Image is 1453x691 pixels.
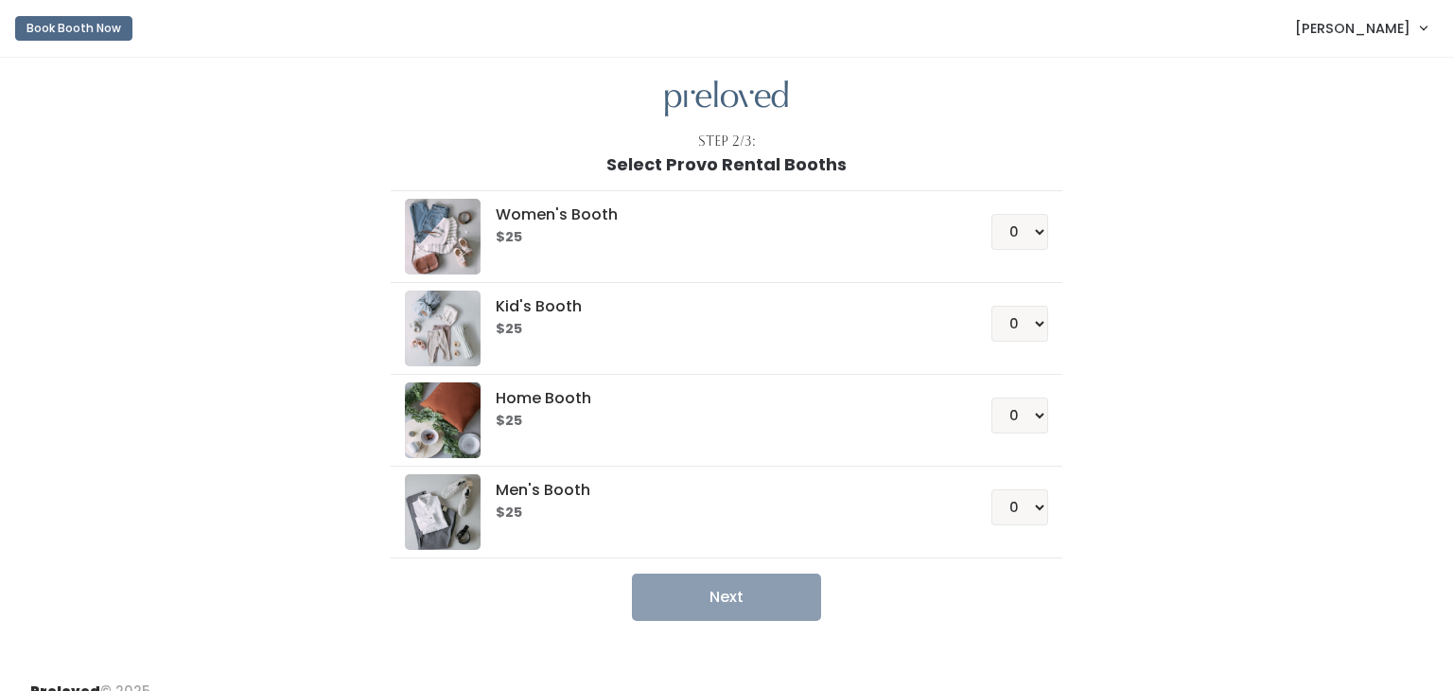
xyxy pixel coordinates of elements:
[496,298,945,315] h5: Kid's Booth
[405,382,481,458] img: preloved logo
[405,291,481,366] img: preloved logo
[1276,8,1445,48] a: [PERSON_NAME]
[496,206,945,223] h5: Women's Booth
[496,230,945,245] h6: $25
[1295,18,1410,39] span: [PERSON_NAME]
[496,505,945,521] h6: $25
[496,414,945,429] h6: $25
[698,132,756,151] div: Step 2/3:
[405,199,481,275] img: preloved logo
[632,574,821,621] button: Next
[606,155,847,174] h1: Select Provo Rental Booths
[15,16,132,41] button: Book Booth Now
[405,474,481,550] img: preloved logo
[496,482,945,499] h5: Men's Booth
[665,80,788,117] img: preloved logo
[15,8,132,49] a: Book Booth Now
[496,322,945,337] h6: $25
[496,390,945,407] h5: Home Booth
